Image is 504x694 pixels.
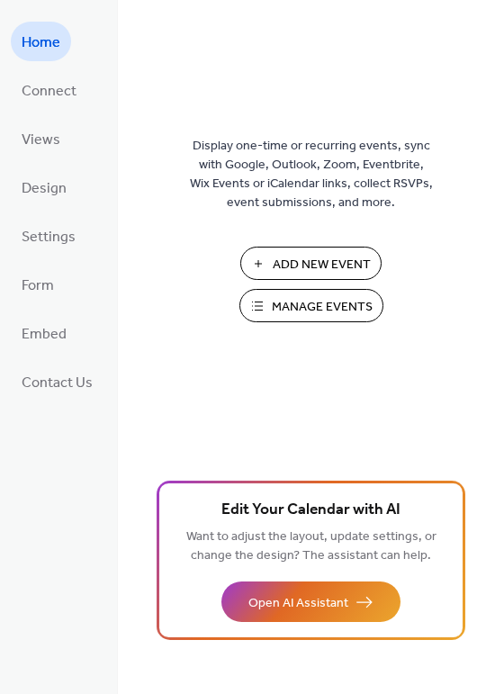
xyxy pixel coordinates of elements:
a: Contact Us [11,362,103,401]
span: Embed [22,320,67,349]
span: Open AI Assistant [248,594,348,613]
span: Home [22,29,60,58]
a: Form [11,265,65,304]
span: Want to adjust the layout, update settings, or change the design? The assistant can help. [186,525,436,568]
button: Add New Event [240,247,382,280]
a: Connect [11,70,87,110]
a: Design [11,167,77,207]
button: Manage Events [239,289,383,322]
a: Embed [11,313,77,353]
button: Open AI Assistant [221,581,400,622]
span: Views [22,126,60,155]
span: Add New Event [273,256,371,275]
span: Display one-time or recurring events, sync with Google, Outlook, Zoom, Eventbrite, Wix Events or ... [190,137,433,212]
span: Design [22,175,67,203]
a: Views [11,119,71,158]
span: Connect [22,77,76,106]
span: Contact Us [22,369,93,398]
a: Home [11,22,71,61]
span: Edit Your Calendar with AI [221,498,400,523]
span: Settings [22,223,76,252]
a: Settings [11,216,86,256]
span: Manage Events [272,298,373,317]
span: Form [22,272,54,301]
